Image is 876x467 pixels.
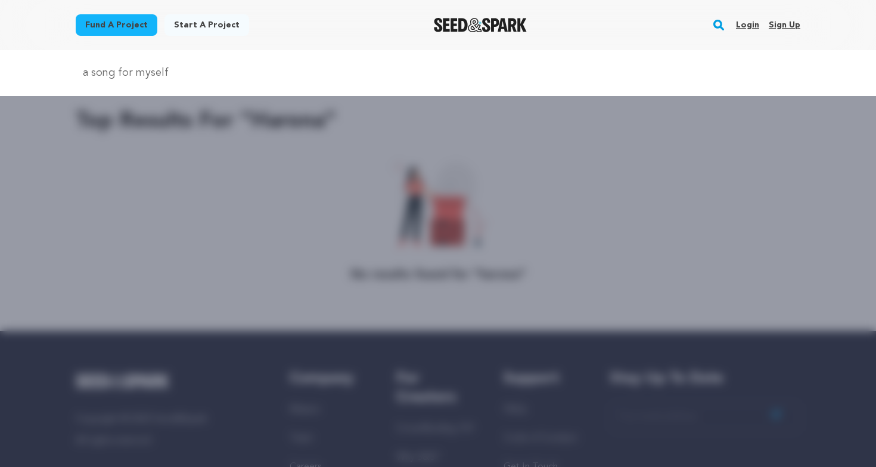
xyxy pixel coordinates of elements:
[434,18,527,32] a: Seed&Spark Homepage
[164,14,249,36] a: Start a project
[76,14,157,36] a: Fund a project
[736,16,759,35] a: Login
[434,18,527,32] img: Seed&Spark Logo Dark Mode
[76,64,800,82] input: Search
[769,16,800,35] a: Sign up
